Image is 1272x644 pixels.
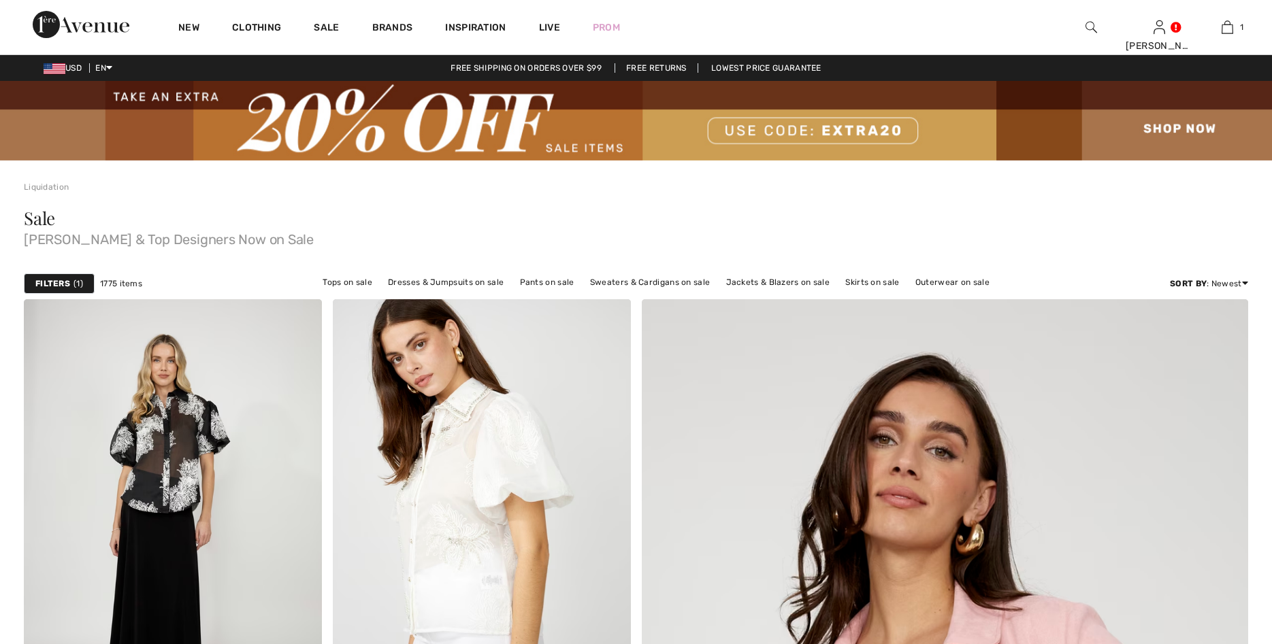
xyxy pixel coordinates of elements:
[44,63,87,73] span: USD
[593,20,620,35] a: Prom
[316,273,379,291] a: Tops on sale
[372,22,413,36] a: Brands
[44,63,65,74] img: US Dollar
[232,22,281,36] a: Clothing
[1126,39,1192,53] div: [PERSON_NAME]
[838,273,906,291] a: Skirts on sale
[1222,19,1233,35] img: My Bag
[314,22,339,36] a: Sale
[1170,279,1207,288] strong: Sort By
[74,277,83,290] span: 1
[909,273,996,291] a: Outerwear on sale
[445,22,506,36] span: Inspiration
[35,277,70,290] strong: Filters
[719,273,837,291] a: Jackets & Blazers on sale
[700,63,832,73] a: Lowest Price Guarantee
[24,182,69,192] a: Liquidation
[95,63,112,73] span: EN
[100,277,142,290] span: 1775 items
[1154,20,1165,33] a: Sign In
[178,22,199,36] a: New
[1194,19,1260,35] a: 1
[33,11,129,38] img: 1ère Avenue
[539,20,560,35] a: Live
[381,273,510,291] a: Dresses & Jumpsuits on sale
[24,227,1248,246] span: [PERSON_NAME] & Top Designers Now on Sale
[440,63,613,73] a: Free shipping on orders over $99
[513,273,581,291] a: Pants on sale
[583,273,717,291] a: Sweaters & Cardigans on sale
[1170,277,1248,290] div: : Newest
[1240,21,1243,33] span: 1
[1154,19,1165,35] img: My Info
[615,63,698,73] a: Free Returns
[1086,19,1097,35] img: search the website
[24,206,55,230] span: Sale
